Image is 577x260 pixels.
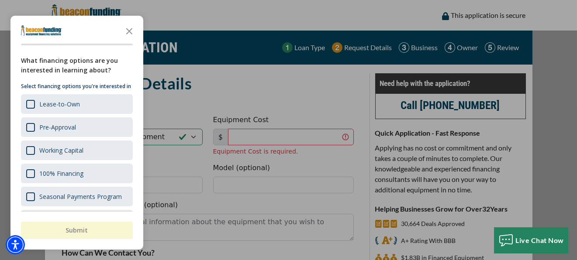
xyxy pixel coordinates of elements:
div: Survey [10,16,143,250]
div: 100% Financing [39,169,83,178]
span: Live Chat Now [516,236,564,244]
div: Seasonal Payments Program [21,187,133,206]
div: Pre-Approval [39,123,76,131]
div: Equipment Upgrade [21,210,133,229]
div: Working Capital [39,146,83,154]
div: Lease-to-Own [21,94,133,114]
div: 100% Financing [21,164,133,183]
div: What financing options are you interested in learning about? [21,56,133,75]
button: Live Chat Now [494,227,569,253]
div: Working Capital [21,140,133,160]
img: Company logo [21,25,62,36]
p: Select financing options you're interested in [21,82,133,91]
button: Submit [21,222,133,239]
div: Lease-to-Own [39,100,80,108]
div: Accessibility Menu [6,235,25,254]
div: Pre-Approval [21,117,133,137]
button: Close the survey [121,22,138,39]
div: Seasonal Payments Program [39,192,122,201]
